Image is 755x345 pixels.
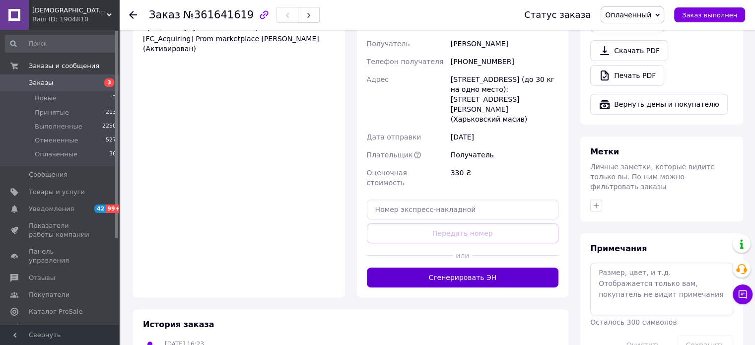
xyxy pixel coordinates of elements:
[367,40,410,48] span: Получатель
[674,7,745,22] button: Заказ выполнен
[682,11,737,19] span: Заказ выполнен
[367,151,413,159] span: Плательщик
[35,94,57,103] span: Новые
[367,133,421,141] span: Дата отправки
[590,40,668,61] a: Скачать PDF
[367,200,559,219] input: Номер экспресс-накладной
[590,147,619,156] span: Метки
[449,164,560,192] div: 330 ₴
[29,274,55,282] span: Отзывы
[149,9,180,21] span: Заказ
[106,205,122,213] span: 99+
[449,35,560,53] div: [PERSON_NAME]
[183,9,254,21] span: №361641619
[102,122,116,131] span: 2250
[449,146,560,164] div: Получатель
[29,188,85,197] span: Товары и услуги
[143,320,214,329] span: История заказа
[590,244,647,253] span: Примечания
[35,122,82,131] span: Выполненные
[106,136,116,145] span: 527
[35,150,77,159] span: Оплаченные
[590,94,728,115] button: Вернуть деньги покупателю
[5,35,117,53] input: Поиск
[29,221,92,239] span: Показатели работы компании
[449,128,560,146] div: [DATE]
[29,247,92,265] span: Панель управления
[29,307,82,316] span: Каталог ProSale
[32,15,119,24] div: Ваш ID: 1904810
[29,62,99,70] span: Заказы и сообщения
[106,108,116,117] span: 213
[29,78,53,87] span: Заказы
[113,94,116,103] span: 3
[29,205,74,213] span: Уведомления
[590,65,664,86] a: Печать PDF
[29,170,68,179] span: Сообщения
[449,70,560,128] div: [STREET_ADDRESS] (до 30 кг на одно место): [STREET_ADDRESS][PERSON_NAME] (Харьковский масив)
[590,163,715,191] span: Личные заметки, которые видите только вы. По ним можно фильтровать заказы
[143,34,335,54] div: [FC_Acquiring] Prom marketplace [PERSON_NAME] (Активирован)
[104,78,114,87] span: 3
[35,108,69,117] span: Принятые
[35,136,78,145] span: Отмененные
[94,205,106,213] span: 42
[29,290,69,299] span: Покупатели
[605,11,651,19] span: Оплаченный
[590,318,677,326] span: Осталось 300 символов
[449,53,560,70] div: [PHONE_NUMBER]
[29,324,66,333] span: Аналитика
[453,251,472,261] span: или
[367,169,407,187] span: Оценочная стоимость
[733,284,753,304] button: Чат с покупателем
[32,6,107,15] span: BUDDHA MIND | Езотеричний магазин
[367,75,389,83] span: Адрес
[524,10,591,20] div: Статус заказа
[367,58,444,66] span: Телефон получателя
[367,268,559,287] button: Сгенерировать ЭН
[109,150,116,159] span: 36
[143,22,335,54] div: Средства будут зачислены на расчетный счет
[129,10,137,20] div: Вернуться назад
